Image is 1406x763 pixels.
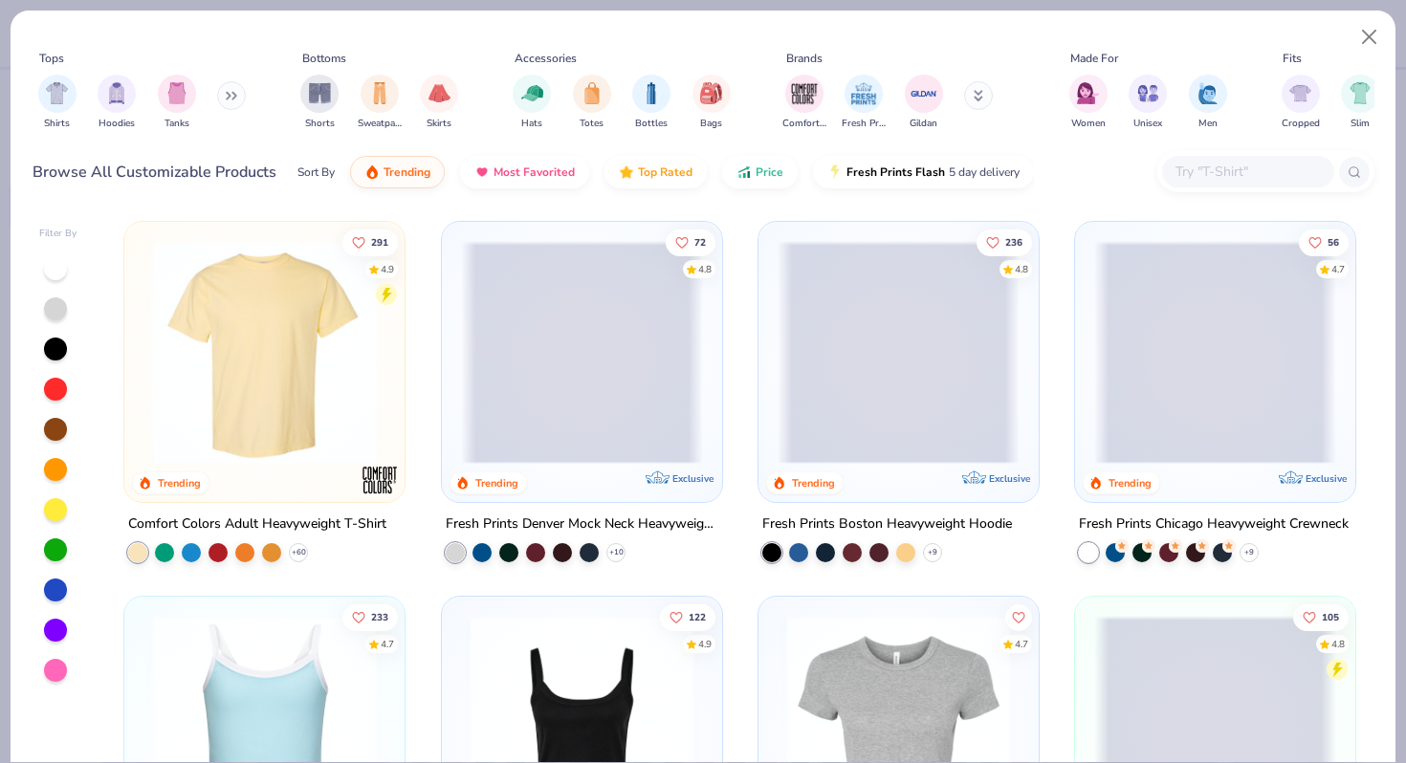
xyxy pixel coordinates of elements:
span: + 60 [292,547,306,558]
img: Shirts Image [46,82,68,104]
img: Tanks Image [166,82,187,104]
button: Trending [350,156,445,188]
span: Cropped [1282,117,1320,131]
img: Comfort Colors Image [790,79,819,108]
img: Men Image [1197,82,1219,104]
span: + 10 [608,547,623,558]
img: 029b8af0-80e6-406f-9fdc-fdf898547912 [143,241,385,464]
span: 291 [371,237,388,247]
span: Skirts [427,117,451,131]
img: Hoodies Image [106,82,127,104]
div: filter for Shorts [300,75,339,131]
div: Accessories [515,50,577,67]
button: Like [342,229,398,255]
span: Women [1071,117,1106,131]
div: Fresh Prints Denver Mock Neck Heavyweight Sweatshirt [446,512,718,536]
img: Slim Image [1350,82,1371,104]
img: Comfort Colors logo [362,461,400,499]
span: Men [1198,117,1218,131]
button: filter button [300,75,339,131]
span: Unisex [1133,117,1162,131]
div: Browse All Customizable Products [33,161,276,184]
span: Shirts [44,117,70,131]
span: Slim [1351,117,1370,131]
div: 4.8 [1331,638,1345,652]
span: Totes [580,117,604,131]
button: Like [977,229,1032,255]
img: Shorts Image [309,82,331,104]
div: 4.7 [381,638,394,652]
span: 233 [371,613,388,622]
div: Made For [1070,50,1118,67]
button: Fresh Prints Flash5 day delivery [813,156,1034,188]
img: TopRated.gif [619,164,634,180]
span: Fresh Prints Flash [846,164,945,180]
span: Tanks [165,117,189,131]
div: filter for Skirts [420,75,458,131]
div: filter for Bags [692,75,731,131]
div: filter for Tanks [158,75,196,131]
div: 4.8 [1015,262,1028,276]
div: 4.8 [697,262,711,276]
div: filter for Sweatpants [358,75,402,131]
div: filter for Hoodies [98,75,136,131]
input: Try "T-Shirt" [1174,161,1321,183]
img: Gildan Image [910,79,938,108]
img: Cropped Image [1289,82,1311,104]
img: trending.gif [364,164,380,180]
button: Most Favorited [460,156,589,188]
div: 4.7 [1015,638,1028,652]
div: filter for Cropped [1282,75,1320,131]
button: filter button [1129,75,1167,131]
div: filter for Bottles [632,75,670,131]
div: filter for Comfort Colors [782,75,826,131]
span: + 9 [928,547,937,558]
div: filter for Totes [573,75,611,131]
span: Exclusive [989,472,1030,485]
span: Trending [384,164,430,180]
img: flash.gif [827,164,843,180]
span: 236 [1005,237,1022,247]
button: filter button [420,75,458,131]
span: Fresh Prints [842,117,886,131]
div: filter for Gildan [905,75,943,131]
span: 72 [693,237,705,247]
span: 105 [1322,613,1339,622]
span: 5 day delivery [949,162,1020,184]
div: Brands [786,50,823,67]
div: Tops [39,50,64,67]
button: Like [659,604,714,631]
span: 122 [688,613,705,622]
div: Sort By [297,163,335,181]
button: Price [722,156,798,188]
span: Bags [700,117,722,131]
span: Price [756,164,783,180]
div: filter for Hats [513,75,551,131]
span: Top Rated [638,164,692,180]
button: filter button [38,75,77,131]
div: Fits [1283,50,1302,67]
span: Hoodies [99,117,135,131]
img: most_fav.gif [474,164,490,180]
span: Comfort Colors [782,117,826,131]
button: Close [1351,19,1388,55]
div: Fresh Prints Chicago Heavyweight Crewneck [1079,512,1349,536]
button: filter button [1341,75,1379,131]
img: Women Image [1077,82,1099,104]
button: filter button [842,75,886,131]
span: Shorts [305,117,335,131]
span: Gildan [910,117,937,131]
span: Hats [521,117,542,131]
div: filter for Slim [1341,75,1379,131]
div: filter for Men [1189,75,1227,131]
img: Unisex Image [1137,82,1159,104]
button: Like [1005,604,1032,631]
button: filter button [1069,75,1108,131]
div: filter for Women [1069,75,1108,131]
div: filter for Unisex [1129,75,1167,131]
button: filter button [692,75,731,131]
img: Bottles Image [641,82,662,104]
span: Bottles [635,117,668,131]
button: filter button [1189,75,1227,131]
div: 4.7 [1331,262,1345,276]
